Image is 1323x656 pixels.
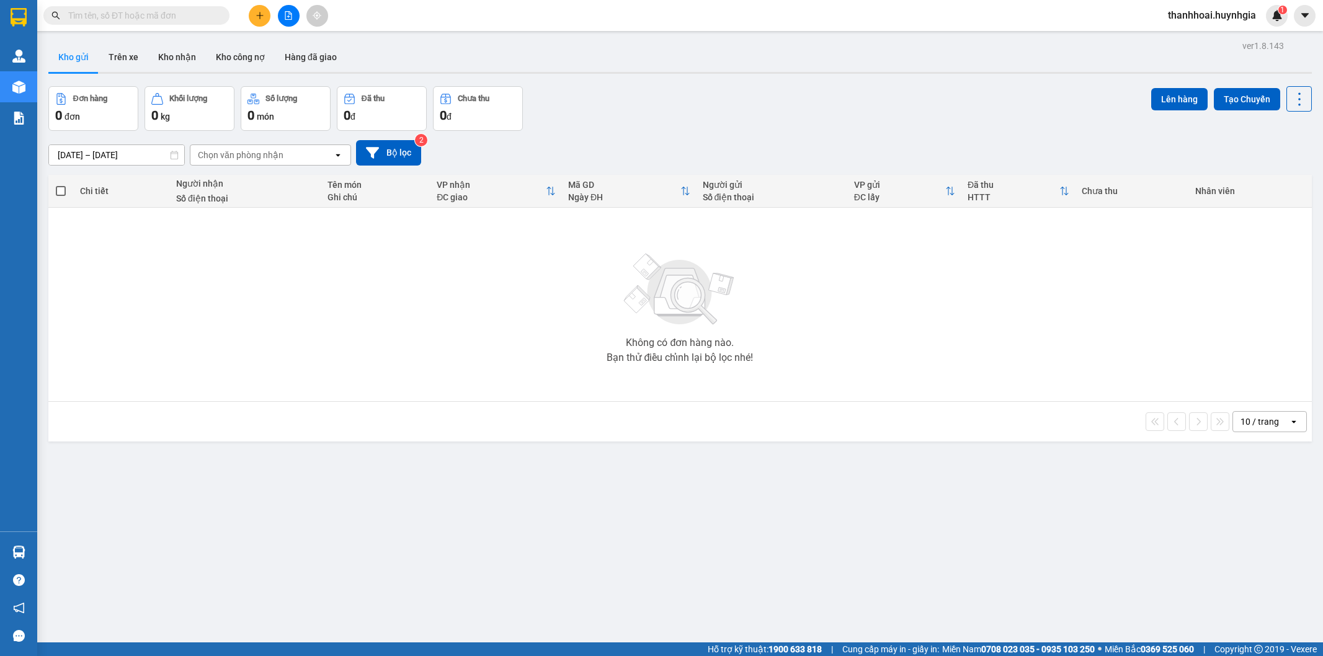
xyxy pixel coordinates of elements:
[176,193,315,203] div: Số điện thoại
[51,11,60,20] span: search
[1278,6,1287,14] sup: 1
[433,86,523,131] button: Chưa thu0đ
[831,642,833,656] span: |
[1280,6,1285,14] span: 1
[13,630,25,642] span: message
[1294,5,1316,27] button: caret-down
[306,5,328,27] button: aim
[968,192,1059,202] div: HTTT
[344,108,350,123] span: 0
[265,94,297,103] div: Số lượng
[703,180,842,190] div: Người gửi
[13,574,25,586] span: question-circle
[942,642,1095,656] span: Miền Nam
[278,5,300,27] button: file-add
[161,112,170,122] span: kg
[198,149,283,161] div: Chọn văn phòng nhận
[337,86,427,131] button: Đã thu0đ
[12,546,25,559] img: warehouse-icon
[99,42,148,72] button: Trên xe
[151,108,158,123] span: 0
[607,353,753,363] div: Bạn thử điều chỉnh lại bộ lọc nhé!
[333,150,343,160] svg: open
[961,175,1076,208] th: Toggle SortBy
[1241,415,1279,428] div: 10 / trang
[169,94,207,103] div: Khối lượng
[313,11,321,20] span: aim
[1203,642,1205,656] span: |
[703,192,842,202] div: Số điện thoại
[1098,647,1102,652] span: ⚪️
[1214,88,1280,110] button: Tạo Chuyến
[256,11,264,20] span: plus
[1242,39,1284,53] div: ver 1.8.143
[618,246,742,333] img: svg+xml;base64,PHN2ZyBjbGFzcz0ibGlzdC1wbHVnX19zdmciIHhtbG5zPSJodHRwOi8vd3d3LnczLm9yZy8yMDAwL3N2Zy...
[430,175,562,208] th: Toggle SortBy
[1195,186,1306,196] div: Nhân viên
[437,192,546,202] div: ĐC giao
[1082,186,1183,196] div: Chưa thu
[437,180,546,190] div: VP nhận
[148,42,206,72] button: Kho nhận
[73,94,107,103] div: Đơn hàng
[257,112,274,122] span: món
[247,108,254,123] span: 0
[1254,645,1263,654] span: copyright
[12,50,25,63] img: warehouse-icon
[842,642,939,656] span: Cung cấp máy in - giấy in:
[1158,7,1266,23] span: thanhhoai.huynhgia
[11,8,27,27] img: logo-vxr
[562,175,697,208] th: Toggle SortBy
[13,602,25,614] span: notification
[241,86,331,131] button: Số lượng0món
[854,192,945,202] div: ĐC lấy
[447,112,452,122] span: đ
[55,108,62,123] span: 0
[1272,10,1283,21] img: icon-new-feature
[65,112,80,122] span: đơn
[1105,642,1194,656] span: Miền Bắc
[568,180,680,190] div: Mã GD
[1151,88,1208,110] button: Lên hàng
[12,112,25,125] img: solution-icon
[708,642,822,656] span: Hỗ trợ kỹ thuật:
[626,338,734,348] div: Không có đơn hàng nào.
[68,9,215,22] input: Tìm tên, số ĐT hoặc mã đơn
[206,42,275,72] button: Kho công nợ
[356,140,421,166] button: Bộ lọc
[1289,417,1299,427] svg: open
[854,180,945,190] div: VP gửi
[145,86,234,131] button: Khối lượng0kg
[415,134,427,146] sup: 2
[568,192,680,202] div: Ngày ĐH
[284,11,293,20] span: file-add
[350,112,355,122] span: đ
[1141,644,1194,654] strong: 0369 525 060
[48,86,138,131] button: Đơn hàng0đơn
[48,42,99,72] button: Kho gửi
[49,145,184,165] input: Select a date range.
[275,42,347,72] button: Hàng đã giao
[249,5,270,27] button: plus
[12,81,25,94] img: warehouse-icon
[768,644,822,654] strong: 1900 633 818
[327,180,424,190] div: Tên món
[981,644,1095,654] strong: 0708 023 035 - 0935 103 250
[362,94,385,103] div: Đã thu
[1299,10,1311,21] span: caret-down
[440,108,447,123] span: 0
[458,94,489,103] div: Chưa thu
[80,186,164,196] div: Chi tiết
[848,175,961,208] th: Toggle SortBy
[176,179,315,188] div: Người nhận
[327,192,424,202] div: Ghi chú
[968,180,1059,190] div: Đã thu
